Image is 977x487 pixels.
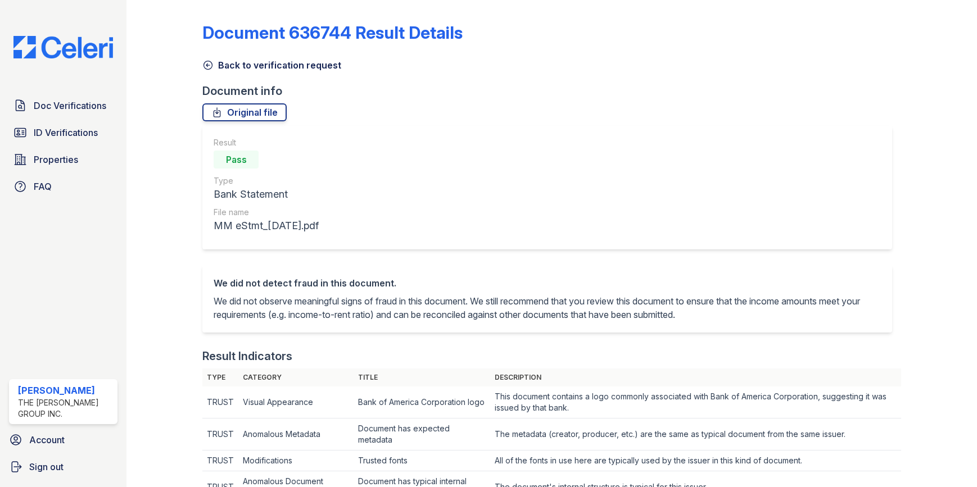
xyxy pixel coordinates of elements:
a: Back to verification request [202,58,341,72]
a: FAQ [9,175,117,198]
span: Doc Verifications [34,99,106,112]
div: File name [214,207,319,218]
div: Bank Statement [214,186,319,202]
th: Description [490,368,901,386]
span: Sign out [29,460,64,474]
div: We did not detect fraud in this document. [214,276,880,290]
div: Result [214,137,319,148]
a: Original file [202,103,287,121]
td: Document has expected metadata [354,418,490,450]
th: Type [202,368,238,386]
a: Document 636744 Result Details [202,22,463,43]
div: Result Indicators [202,348,292,364]
p: We did not observe meaningful signs of fraud in this document. We still recommend that you review... [214,294,880,321]
td: TRUST [202,450,238,471]
a: Sign out [4,456,122,478]
a: Properties [9,148,117,171]
th: Title [354,368,490,386]
div: [PERSON_NAME] [18,384,113,397]
div: MM eStmt_[DATE].pdf [214,218,319,234]
div: Document info [202,83,901,99]
td: Trusted fonts [354,450,490,471]
div: Pass [214,151,259,169]
td: All of the fonts in use here are typically used by the issuer in this kind of document. [490,450,901,471]
div: The [PERSON_NAME] Group Inc. [18,397,113,420]
td: Bank of America Corporation logo [354,386,490,418]
td: TRUST [202,386,238,418]
td: Visual Appearance [238,386,353,418]
th: Category [238,368,353,386]
td: The metadata (creator, producer, etc.) are the same as typical document from the same issuer. [490,418,901,450]
a: Doc Verifications [9,94,117,117]
div: Type [214,175,319,186]
a: ID Verifications [9,121,117,144]
a: Account [4,429,122,451]
span: Properties [34,153,78,166]
span: Account [29,433,65,447]
img: CE_Logo_Blue-a8612792a0a2168367f1c8372b55b34899dd931a85d93a1a3d3e32e68fde9ad4.png [4,36,122,58]
td: Anomalous Metadata [238,418,353,450]
span: ID Verifications [34,126,98,139]
td: Modifications [238,450,353,471]
td: TRUST [202,418,238,450]
span: FAQ [34,180,52,193]
td: This document contains a logo commonly associated with Bank of America Corporation, suggesting it... [490,386,901,418]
